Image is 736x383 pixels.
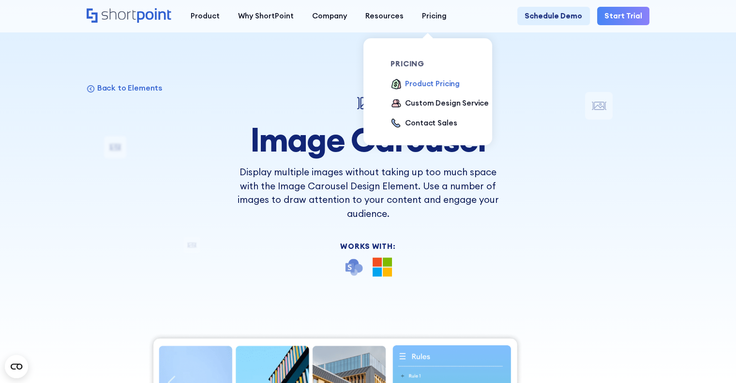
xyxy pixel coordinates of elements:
div: Resources [365,11,404,22]
a: Schedule Demo [517,7,589,25]
div: Product [191,11,220,22]
div: Why ShortPoint [238,11,294,22]
a: Back to Elements [87,83,162,93]
div: Custom Design Service [405,98,489,109]
iframe: Chat Widget [688,337,736,383]
a: Custom Design Service [391,98,489,110]
a: Start Trial [597,7,649,25]
img: Microsoft 365 logo [373,258,392,277]
a: Home [87,8,172,24]
a: Why ShortPoint [229,7,303,25]
a: Company [303,7,356,25]
div: Product Pricing [405,78,460,90]
a: Product [181,7,229,25]
a: Resources [356,7,413,25]
div: Company [312,11,347,22]
div: pricing [391,60,494,67]
div: Pricing [422,11,447,22]
div: Contact Sales [405,118,457,129]
h1: Image Carousel [230,122,506,158]
img: SharePoint icon [344,258,363,277]
a: Contact Sales [391,118,457,130]
a: Pricing [413,7,456,25]
p: Back to Elements [97,83,162,93]
div: Works With: [230,243,506,250]
a: Product Pricing [391,78,460,91]
img: Image Carousel [357,92,379,114]
button: Open CMP widget [5,355,28,378]
p: Display multiple images without taking up too much space with the Image Carousel Design Element. ... [230,165,506,220]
